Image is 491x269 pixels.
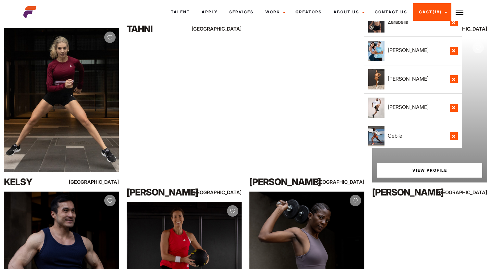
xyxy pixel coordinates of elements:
a: About Us [328,3,369,21]
div: [PERSON_NAME] [372,186,441,199]
div: [GEOGRAPHIC_DATA] [330,178,364,186]
div: [GEOGRAPHIC_DATA] [84,178,119,186]
img: Remove Icon [452,78,455,81]
div: [GEOGRAPHIC_DATA] [453,188,487,196]
div: Kelsy [4,175,73,188]
a: Contact Us [369,3,413,21]
img: Burger icon [456,8,463,16]
a: Talent [165,3,196,21]
div: [PERSON_NAME] [127,186,195,199]
div: Tahni [127,22,195,35]
a: Apply [196,3,223,21]
img: Remove Icon [452,49,455,52]
img: Remove Icon [452,135,455,138]
div: [GEOGRAPHIC_DATA] [207,25,242,33]
a: Services [223,3,259,21]
span: (18) [433,9,442,14]
a: Work [259,3,290,21]
img: Remove Icon [452,21,455,24]
div: [GEOGRAPHIC_DATA] [453,25,487,33]
img: Remove Icon [452,106,455,109]
div: [PERSON_NAME] [249,175,318,188]
a: Creators [290,3,328,21]
img: cropped-aefm-brand-fav-22-square.png [23,6,36,19]
div: [GEOGRAPHIC_DATA] [207,188,242,196]
a: Cast(18) [413,3,451,21]
a: View Connor'sProfile [377,163,482,178]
